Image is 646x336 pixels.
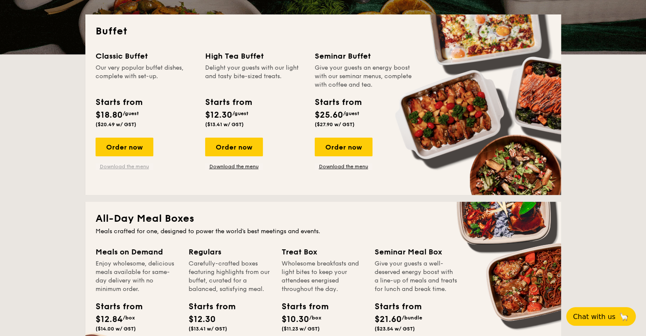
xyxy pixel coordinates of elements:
div: Carefully-crafted boxes featuring highlights from our buffet, curated for a balanced, satisfying ... [189,260,271,294]
div: Enjoy wholesome, delicious meals available for same-day delivery with no minimum order. [96,260,178,294]
button: Chat with us🦙 [566,307,636,326]
div: Starts from [96,300,134,313]
div: Seminar Meal Box [375,246,457,258]
span: ($27.90 w/ GST) [315,121,355,127]
div: Wholesome breakfasts and light bites to keep your attendees energised throughout the day. [282,260,364,294]
div: Meals on Demand [96,246,178,258]
span: ($20.49 w/ GST) [96,121,136,127]
div: Our very popular buffet dishes, complete with set-up. [96,64,195,89]
a: Download the menu [205,163,263,170]
span: ($11.23 w/ GST) [282,326,320,332]
div: Starts from [189,300,227,313]
span: ($13.41 w/ GST) [189,326,227,332]
span: $21.60 [375,314,402,325]
span: ($23.54 w/ GST) [375,326,415,332]
span: /box [123,315,135,321]
div: Starts from [96,96,142,109]
div: Order now [96,138,153,156]
div: Order now [315,138,372,156]
h2: Buffet [96,25,551,38]
div: Meals crafted for one, designed to power the world's best meetings and events. [96,227,551,236]
a: Download the menu [96,163,153,170]
span: $12.30 [189,314,216,325]
span: /guest [123,110,139,116]
div: Delight your guests with our light and tasty bite-sized treats. [205,64,305,89]
span: Chat with us [573,313,615,321]
span: ($13.41 w/ GST) [205,121,244,127]
span: /guest [343,110,359,116]
div: Starts from [375,300,413,313]
div: Starts from [282,300,320,313]
div: Give your guests a well-deserved energy boost with a line-up of meals and treats for lunch and br... [375,260,457,294]
span: $12.84 [96,314,123,325]
span: /bundle [402,315,422,321]
h2: All-Day Meal Boxes [96,212,551,226]
div: Order now [205,138,263,156]
a: Download the menu [315,163,372,170]
div: Starts from [205,96,251,109]
span: /guest [232,110,248,116]
span: 🦙 [619,312,629,322]
div: Treat Box [282,246,364,258]
div: Regulars [189,246,271,258]
span: $12.30 [205,110,232,120]
span: $10.30 [282,314,309,325]
span: $18.80 [96,110,123,120]
div: High Tea Buffet [205,50,305,62]
div: Classic Buffet [96,50,195,62]
div: Seminar Buffet [315,50,414,62]
span: $25.60 [315,110,343,120]
div: Give your guests an energy boost with our seminar menus, complete with coffee and tea. [315,64,414,89]
div: Starts from [315,96,361,109]
span: /box [309,315,322,321]
span: ($14.00 w/ GST) [96,326,136,332]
